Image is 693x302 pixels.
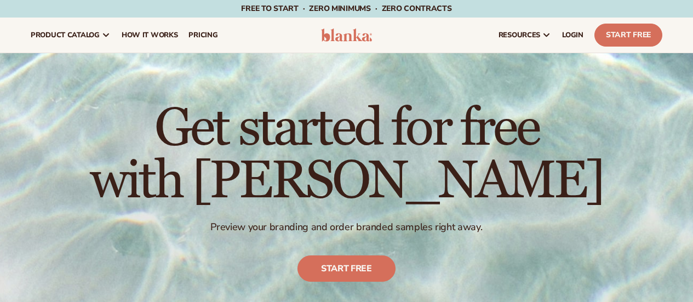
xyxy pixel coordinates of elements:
[321,29,373,42] img: logo
[116,18,184,53] a: How It Works
[241,3,451,14] span: Free to start · ZERO minimums · ZERO contracts
[25,18,116,53] a: product catalog
[297,255,396,282] a: Start free
[90,221,603,233] p: Preview your branding and order branded samples right away.
[493,18,557,53] a: resources
[562,31,583,39] span: LOGIN
[594,24,662,47] a: Start Free
[90,102,603,208] h1: Get started for free with [PERSON_NAME]
[183,18,223,53] a: pricing
[499,31,540,39] span: resources
[122,31,178,39] span: How It Works
[31,31,100,39] span: product catalog
[188,31,217,39] span: pricing
[557,18,589,53] a: LOGIN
